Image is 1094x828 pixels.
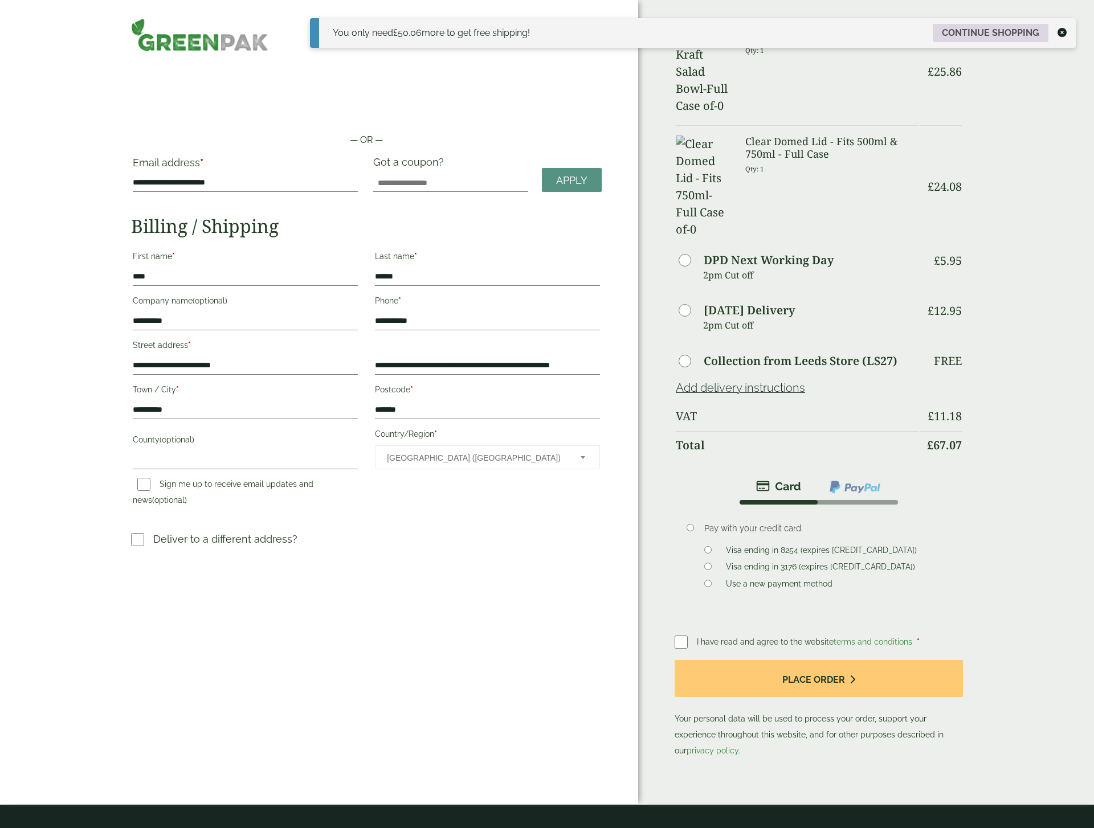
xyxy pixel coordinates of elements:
[160,435,194,444] span: (optional)
[687,746,738,755] a: privacy policy
[387,446,565,470] span: United Kingdom (UK)
[704,355,897,367] label: Collection from Leeds Store (LS27)
[927,437,933,453] span: £
[928,179,934,194] span: £
[927,437,962,453] bdi: 67.07
[934,253,940,268] span: £
[721,562,920,575] label: Visa ending in 3176 (expires [CREDIT_CARD_DATA])
[133,248,358,268] label: First name
[704,522,945,535] p: Pay with your credit card.
[188,341,191,350] abbr: required
[131,97,602,120] iframe: Secure payment button frame
[704,255,834,266] label: DPD Next Working Day
[676,29,732,114] img: 750ml Kraft Salad Bowl-Full Case of-0
[834,637,912,646] a: terms and conditions
[152,495,187,505] span: (optional)
[137,478,150,491] input: Sign me up to receive email updates and news(optional)
[133,479,313,508] label: Sign me up to receive email updates and news
[131,215,602,237] h2: Billing / Shipping
[200,157,203,169] abbr: required
[697,637,915,646] span: I have read and agree to the website
[333,26,530,40] div: You only need more to get free shipping!
[917,637,920,646] abbr: required
[410,385,413,394] abbr: required
[172,252,175,261] abbr: required
[131,18,268,51] img: GreenPak Supplies
[176,385,179,394] abbr: required
[133,337,358,356] label: Street address
[393,27,398,38] span: £
[133,158,358,174] label: Email address
[676,403,919,430] th: VAT
[756,479,801,493] img: stripe.png
[153,531,297,547] p: Deliver to a different address?
[934,354,962,368] p: Free
[393,27,422,38] span: 50.06
[928,408,962,424] bdi: 11.18
[375,382,600,401] label: Postcode
[928,303,962,318] bdi: 12.95
[375,293,600,312] label: Phone
[703,317,919,334] p: 2pm Cut off
[928,64,962,79] bdi: 25.86
[133,293,358,312] label: Company name
[703,267,919,284] p: 2pm Cut off
[434,429,437,438] abbr: required
[193,296,227,305] span: (optional)
[934,253,962,268] bdi: 5.95
[704,305,795,316] label: [DATE] Delivery
[928,179,962,194] bdi: 24.08
[133,382,358,401] label: Town / City
[133,432,358,451] label: County
[542,168,602,192] a: Apply
[676,431,919,459] th: Total
[373,156,448,174] label: Got a coupon?
[721,579,837,592] label: Use a new payment method
[745,165,764,173] small: Qty: 1
[375,426,600,445] label: Country/Region
[675,660,963,759] p: Your personal data will be used to process your order, support your experience throughout this we...
[828,479,881,494] img: ppcp-gateway.png
[676,381,805,395] a: Add delivery instructions
[675,660,963,697] button: Place order
[928,408,934,424] span: £
[721,546,921,558] label: Visa ending in 8254 (expires [CREDIT_CARD_DATA])
[375,248,600,268] label: Last name
[556,174,587,187] span: Apply
[676,136,732,238] img: Clear Domed Lid - Fits 750ml-Full Case of-0
[933,24,1048,42] a: Continue shopping
[375,445,600,469] span: Country/Region
[928,64,934,79] span: £
[414,252,417,261] abbr: required
[398,296,401,305] abbr: required
[745,136,919,160] h3: Clear Domed Lid - Fits 500ml & 750ml - Full Case
[928,303,934,318] span: £
[131,133,602,147] p: — OR —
